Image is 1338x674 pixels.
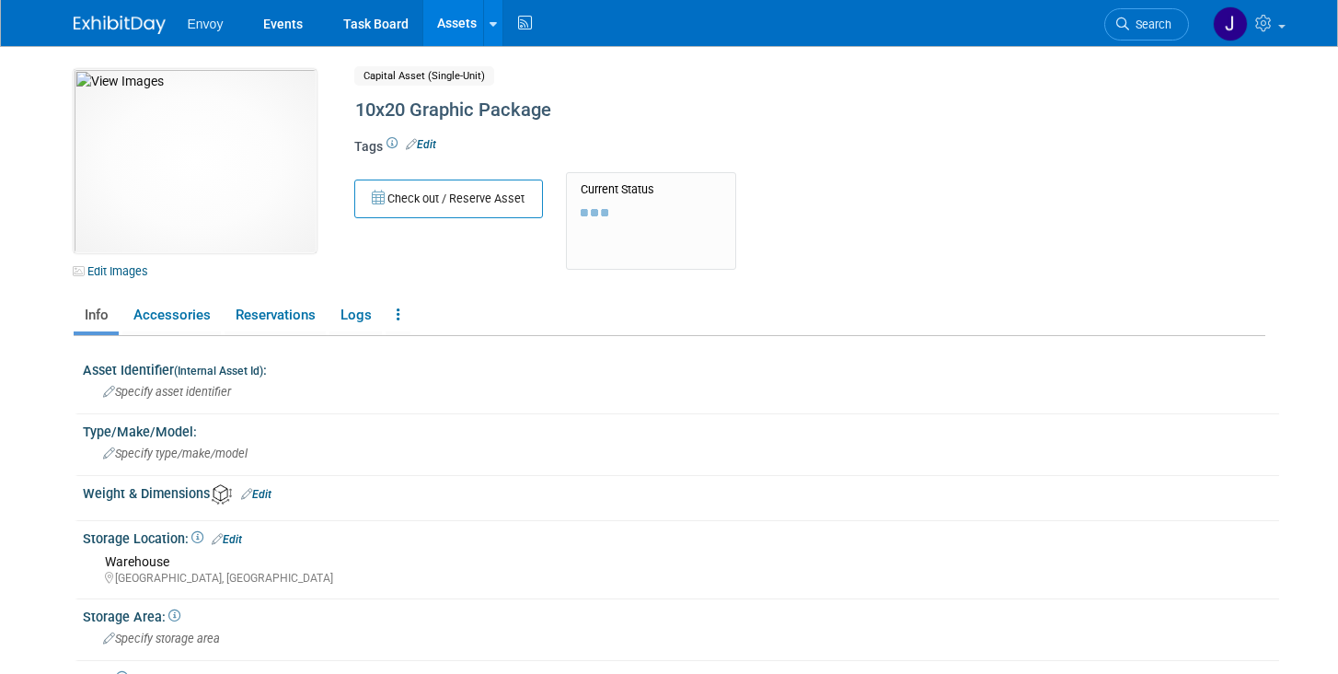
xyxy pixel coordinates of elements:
[83,356,1279,379] div: Asset Identifier :
[406,138,436,151] a: Edit
[241,488,271,501] a: Edit
[105,571,1265,587] div: [GEOGRAPHIC_DATA], [GEOGRAPHIC_DATA]
[212,484,232,505] img: Asset Weight and Dimensions
[174,365,263,378] small: (Internal Asset Id)
[354,66,494,86] span: Capital Asset (Single-Unit)
[83,418,1279,441] div: Type/Make/Model:
[103,632,220,645] span: Specify storage area
[103,447,248,460] span: Specify type/make/model
[74,69,317,253] img: View Images
[83,525,1279,549] div: Storage Location:
[83,610,180,624] span: Storage Area:
[1213,6,1248,41] img: Joanna Zerga
[1104,8,1189,41] a: Search
[74,299,119,331] a: Info
[105,554,169,569] span: Warehouse
[122,299,221,331] a: Accessories
[581,209,608,216] img: loading...
[329,299,382,331] a: Logs
[581,182,721,197] div: Current Status
[354,137,1139,168] div: Tags
[354,180,543,218] button: Check out / Reserve Asset
[74,16,166,34] img: ExhibitDay
[1129,17,1171,31] span: Search
[225,299,326,331] a: Reservations
[349,94,1139,127] div: 10x20 Graphic Package
[74,260,156,283] a: Edit Images
[188,17,224,31] span: Envoy
[212,533,242,546] a: Edit
[103,385,231,399] span: Specify asset identifier
[83,480,1279,505] div: Weight & Dimensions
